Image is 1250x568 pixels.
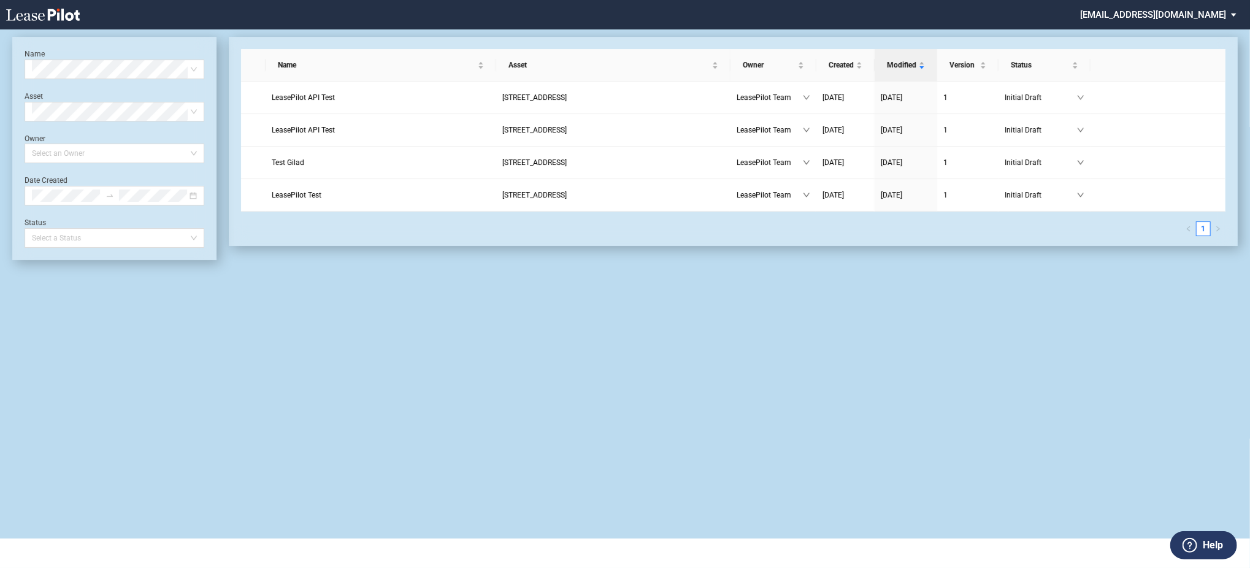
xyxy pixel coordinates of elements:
[881,93,902,102] span: [DATE]
[737,156,803,169] span: LeasePilot Team
[272,191,321,199] span: LeasePilot Test
[881,124,931,136] a: [DATE]
[822,93,844,102] span: [DATE]
[943,93,948,102] span: 1
[502,191,567,199] span: 109 State Street
[999,49,1091,82] th: Status
[502,158,567,167] span: 109 State Street
[272,91,490,104] a: LeasePilot API Test
[272,126,335,134] span: LeasePilot API Test
[822,126,844,134] span: [DATE]
[743,59,796,71] span: Owner
[1170,94,1178,102] span: share-alt
[272,124,490,136] a: LeasePilot API Test
[881,91,931,104] a: [DATE]
[1215,226,1221,232] span: right
[829,59,854,71] span: Created
[737,91,803,104] span: LeasePilot Team
[25,176,67,185] label: Date Created
[1005,124,1077,136] span: Initial Draft
[1138,94,1145,101] span: edit
[1186,226,1192,232] span: left
[1197,222,1210,236] a: 1
[1154,159,1161,166] span: download
[272,189,490,201] a: LeasePilot Test
[1138,159,1145,166] span: edit
[887,59,916,71] span: Modified
[816,49,875,82] th: Created
[25,50,45,58] label: Name
[105,191,114,200] span: swap-right
[1170,126,1178,135] span: share-alt
[502,126,567,134] span: 109 State Street
[730,49,816,82] th: Owner
[1077,94,1084,101] span: down
[881,156,931,169] a: [DATE]
[943,191,948,199] span: 1
[949,59,978,71] span: Version
[803,126,810,134] span: down
[1077,159,1084,166] span: down
[1211,221,1225,236] li: Next Page
[822,156,868,169] a: [DATE]
[881,158,902,167] span: [DATE]
[737,124,803,136] span: LeasePilot Team
[278,59,475,71] span: Name
[25,218,46,227] label: Status
[502,189,724,201] a: [STREET_ADDRESS]
[25,134,45,143] label: Owner
[822,191,844,199] span: [DATE]
[943,189,992,201] a: 1
[1077,191,1084,199] span: down
[502,124,724,136] a: [STREET_ADDRESS]
[266,49,496,82] th: Name
[943,91,992,104] a: 1
[1170,531,1237,559] button: Help
[1154,126,1161,134] span: download
[881,191,902,199] span: [DATE]
[105,191,114,200] span: to
[881,189,931,201] a: [DATE]
[272,156,490,169] a: Test Gilad
[1196,221,1211,236] li: 1
[875,49,937,82] th: Modified
[1181,221,1196,236] li: Previous Page
[508,59,710,71] span: Asset
[881,126,902,134] span: [DATE]
[803,191,810,199] span: down
[1203,537,1223,553] label: Help
[1011,59,1070,71] span: Status
[25,92,43,101] label: Asset
[1170,191,1178,200] span: share-alt
[1138,126,1145,134] span: edit
[1005,156,1077,169] span: Initial Draft
[502,91,724,104] a: [STREET_ADDRESS]
[1211,221,1225,236] button: right
[943,126,948,134] span: 1
[943,124,992,136] a: 1
[803,94,810,101] span: down
[1005,189,1077,201] span: Initial Draft
[1181,221,1196,236] button: left
[1170,159,1178,167] span: share-alt
[943,156,992,169] a: 1
[496,49,730,82] th: Asset
[737,189,803,201] span: LeasePilot Team
[803,159,810,166] span: down
[1154,191,1161,199] span: download
[1005,91,1077,104] span: Initial Draft
[943,158,948,167] span: 1
[502,156,724,169] a: [STREET_ADDRESS]
[502,93,567,102] span: 109 State Street
[822,124,868,136] a: [DATE]
[272,93,335,102] span: LeasePilot API Test
[822,158,844,167] span: [DATE]
[937,49,999,82] th: Version
[272,158,304,167] span: Test Gilad
[1154,94,1161,101] span: download
[1138,191,1145,199] span: edit
[822,189,868,201] a: [DATE]
[1077,126,1084,134] span: down
[822,91,868,104] a: [DATE]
